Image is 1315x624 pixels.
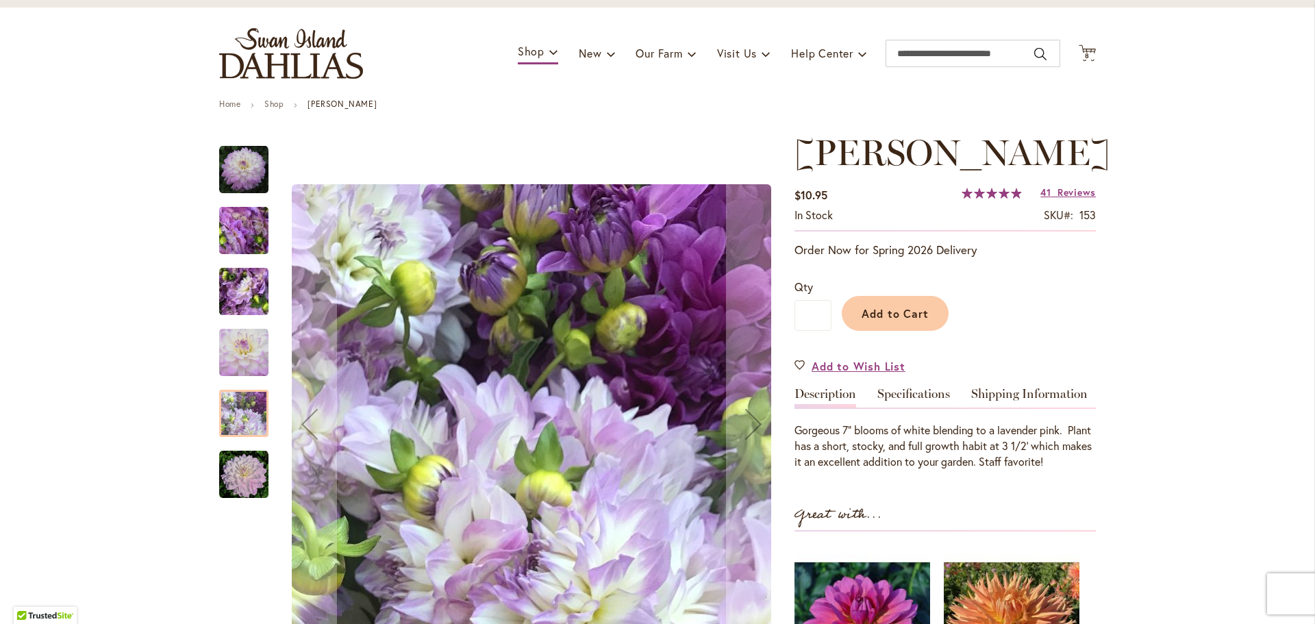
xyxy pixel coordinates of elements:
[10,575,49,614] iframe: Launch Accessibility Center
[219,132,282,193] div: MIKAYLA MIRANDA
[971,388,1088,408] a: Shipping Information
[219,193,282,254] div: MIKAYLA MIRANDA
[264,99,284,109] a: Shop
[794,358,905,374] a: Add to Wish List
[219,315,282,376] div: MIKAYLA MIRANDA
[794,188,827,202] span: $10.95
[794,279,813,294] span: Qty
[794,242,1096,258] p: Order Now for Spring 2026 Delivery
[579,46,601,60] span: New
[1044,208,1073,222] strong: SKU
[219,145,268,195] img: MIKAYLA MIRANDA
[636,46,682,60] span: Our Farm
[195,255,293,329] img: MIKAYLA MIRANDA
[877,388,950,408] a: Specifications
[791,46,853,60] span: Help Center
[812,358,905,374] span: Add to Wish List
[1057,186,1096,199] span: Reviews
[219,437,268,498] div: MIKAYLA MIRANDA
[219,28,363,79] a: store logo
[219,328,268,377] img: MIKAYLA MIRANDA
[962,188,1022,199] div: 99%
[1040,186,1096,199] a: 41 Reviews
[794,388,856,408] a: Description
[219,450,268,499] img: MIKAYLA MIRANDA
[794,208,833,223] div: Availability
[1085,51,1090,60] span: 8
[794,503,882,526] strong: Great with...
[794,423,1096,470] div: Gorgeous 7" blooms of white blending to a lavender pink. Plant has a short, stocky, and full grow...
[1040,186,1051,199] span: 41
[1079,208,1096,223] div: 153
[195,194,293,268] img: MIKAYLA MIRANDA
[1079,45,1096,63] button: 8
[219,254,282,315] div: MIKAYLA MIRANDA
[862,306,929,321] span: Add to Cart
[794,131,1110,174] span: [PERSON_NAME]
[794,388,1096,470] div: Detailed Product Info
[219,99,240,109] a: Home
[308,99,377,109] strong: [PERSON_NAME]
[794,208,833,222] span: In stock
[842,296,949,331] button: Add to Cart
[717,46,757,60] span: Visit Us
[518,44,544,58] span: Shop
[219,376,282,437] div: MIKAYLA MIRANDA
